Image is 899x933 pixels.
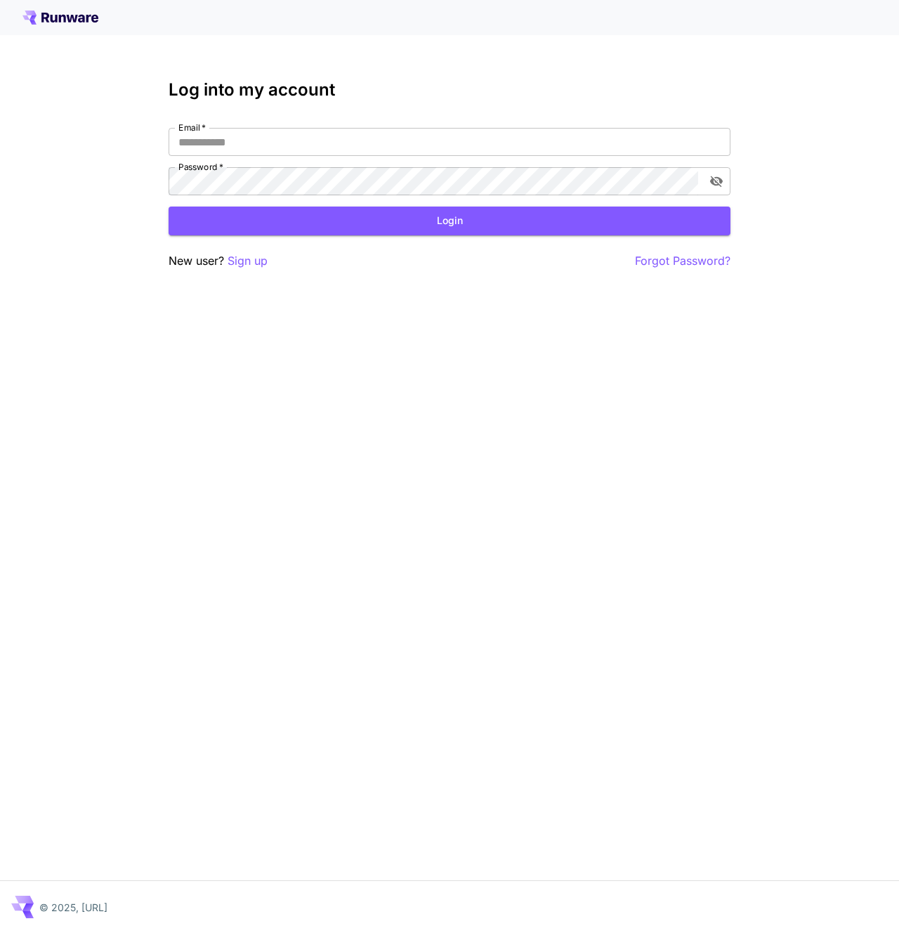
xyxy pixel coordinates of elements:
button: toggle password visibility [704,169,729,194]
button: Login [169,207,730,235]
label: Password [178,161,223,173]
p: New user? [169,252,268,270]
p: © 2025, [URL] [39,900,107,915]
h3: Log into my account [169,80,730,100]
label: Email [178,122,206,133]
button: Sign up [228,252,268,270]
button: Forgot Password? [635,252,730,270]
